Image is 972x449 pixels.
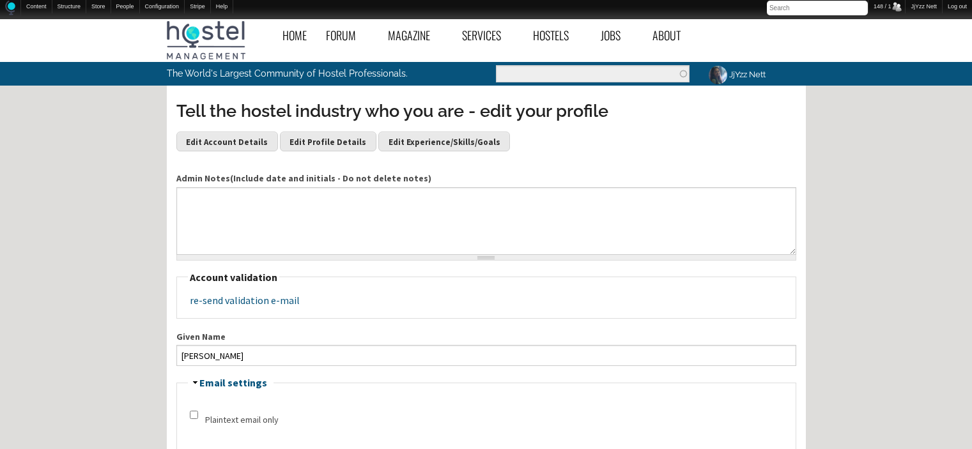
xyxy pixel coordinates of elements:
a: About [643,21,703,50]
input: Check this option if you do not wish to receive email messages with graphics and styles. [190,411,198,419]
label: Admin Notes(Include date and initials - Do not delete notes) [176,172,796,185]
h3: Tell the hostel industry who you are - edit your profile [176,99,796,123]
a: Edit Account Details [176,132,278,151]
a: JjYzz Nett [699,62,773,87]
a: Hostels [523,21,591,50]
input: Search [767,1,868,15]
a: Email settings [199,376,267,389]
img: Hostel Management Home [167,21,245,59]
label: Given Name [176,330,796,344]
a: Home [273,21,316,50]
img: JjYzz Nett's picture [707,64,729,86]
a: Magazine [378,21,452,50]
a: re-send validation e-mail [190,294,300,307]
a: Jobs [591,21,643,50]
p: The World's Largest Community of Hostel Professionals. [167,62,433,85]
a: Edit Profile Details [280,132,376,151]
a: Edit Experience/Skills/Goals [378,132,510,151]
span: Account validation [190,271,277,284]
input: Enter the terms you wish to search for. [496,65,690,82]
a: Services [452,21,523,50]
a: Forum [316,21,378,50]
img: Home [5,1,15,15]
label: Plaintext email only [205,413,279,427]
